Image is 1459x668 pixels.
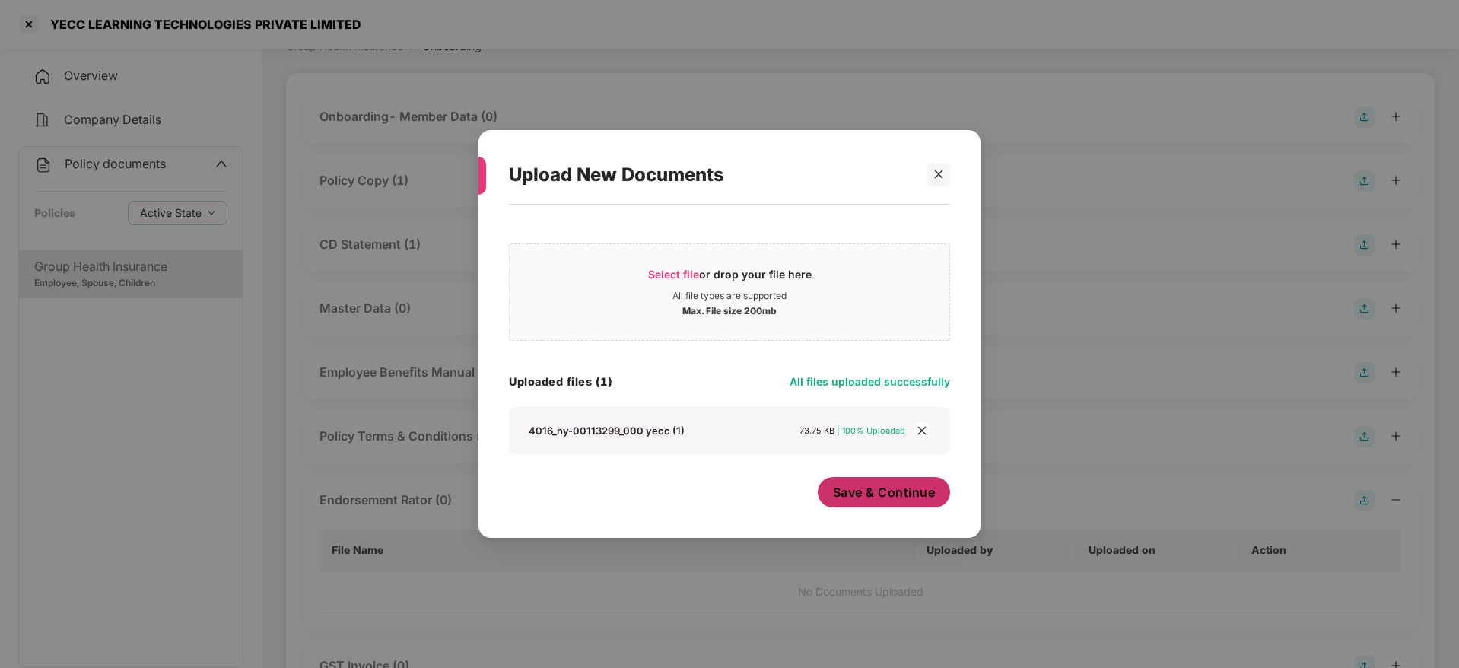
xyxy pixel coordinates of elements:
span: All files uploaded successfully [790,375,950,388]
span: | 100% Uploaded [837,425,905,436]
h4: Uploaded files (1) [509,374,612,390]
div: or drop your file here [648,267,812,290]
button: Save & Continue [818,477,951,507]
span: Save & Continue [833,484,936,501]
span: 73.75 KB [799,425,834,436]
div: 4016_ny-00113299_000 yecc (1) [529,424,685,437]
span: close [933,169,944,180]
div: Max. File size 200mb [682,302,777,317]
span: close [914,422,930,439]
span: Select fileor drop your file hereAll file types are supportedMax. File size 200mb [510,256,949,329]
span: Select file [648,268,699,281]
div: All file types are supported [672,290,787,302]
div: Upload New Documents [509,145,914,205]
